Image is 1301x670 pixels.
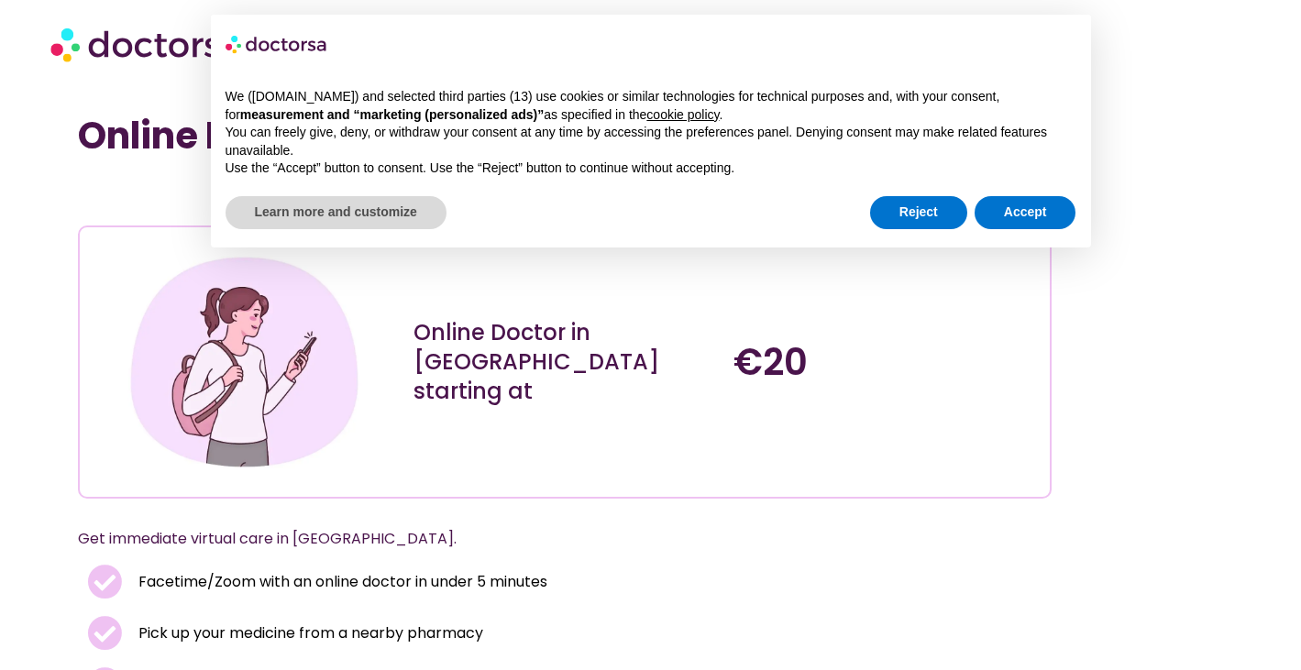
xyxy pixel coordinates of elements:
[226,124,1076,159] p: You can freely give, deny, or withdraw your consent at any time by accessing the preferences pane...
[87,185,362,207] iframe: Customer reviews powered by Trustpilot
[975,196,1076,229] button: Accept
[78,114,1051,158] h1: Online Doctor Near Me [GEOGRAPHIC_DATA]
[124,241,365,482] img: Illustration depicting a young woman in a casual outfit, engaged with her smartphone. She has a p...
[870,196,967,229] button: Reject
[134,621,483,646] span: Pick up your medicine from a nearby pharmacy
[646,107,719,122] a: cookie policy
[226,88,1076,124] p: We ([DOMAIN_NAME]) and selected third parties (13) use cookies or similar technologies for techni...
[134,569,547,595] span: Facetime/Zoom with an online doctor in under 5 minutes
[226,196,447,229] button: Learn more and customize
[78,526,1007,552] p: Get immediate virtual care in [GEOGRAPHIC_DATA].
[413,318,715,406] div: Online Doctor in [GEOGRAPHIC_DATA] starting at
[226,29,328,59] img: logo
[240,107,544,122] strong: measurement and “marketing (personalized ads)”
[226,159,1076,178] p: Use the “Accept” button to consent. Use the “Reject” button to continue without accepting.
[733,340,1035,384] h4: €20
